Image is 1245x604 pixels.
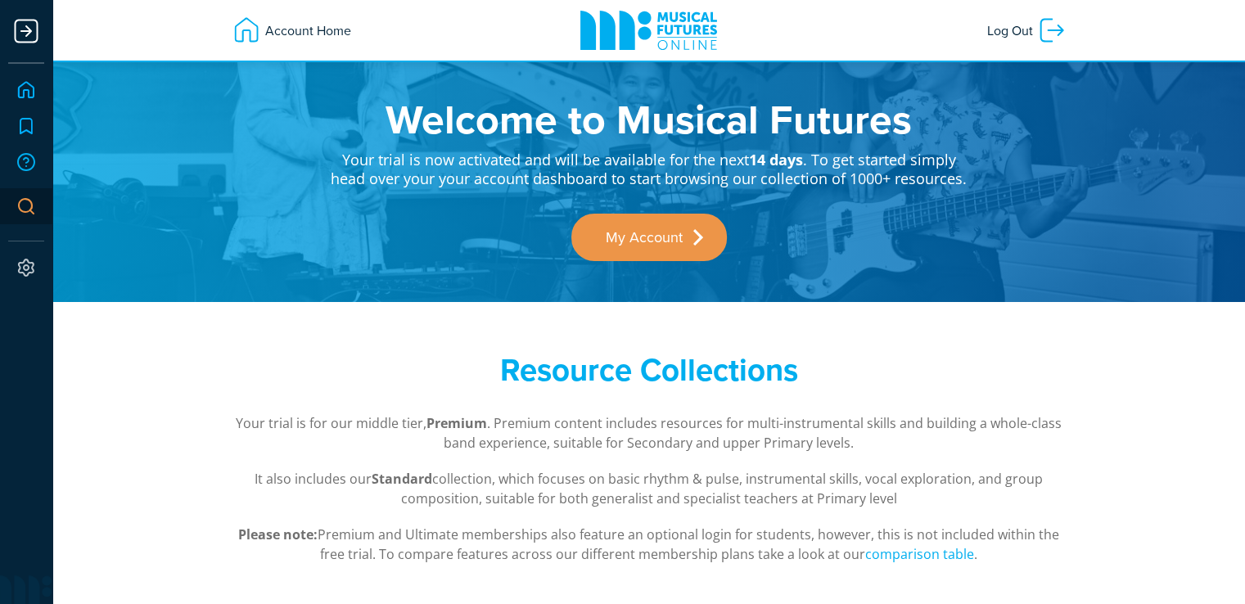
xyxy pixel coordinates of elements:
h2: Resource Collections [330,351,968,389]
span: Log Out [987,16,1037,45]
a: My Account [571,214,727,261]
a: Support Hub [8,144,44,180]
a: Home [8,72,44,108]
h1: Welcome to Musical Futures [330,98,968,139]
a: comparison table [865,545,974,564]
p: It also includes our collection, which focuses on basic rhythm & pulse, instrumental skills, voca... [232,469,1067,508]
a: Settings [8,250,44,286]
p: Your trial is now activated and will be available for the next . To get started simply head over ... [330,139,968,189]
a: Account Home [223,7,359,53]
p: Premium and Ultimate memberships also feature an optional login for students, however, this is no... [232,525,1067,564]
span: Account Home [261,16,351,45]
strong: Premium [426,414,487,432]
p: Your trial is for our middle tier, . Premium content includes resources for multi-instrumental sk... [232,413,1067,453]
strong: 14 days [749,150,803,169]
strong: Standard [372,470,432,488]
strong: Please note: [238,525,318,543]
a: Log Out [979,7,1075,53]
